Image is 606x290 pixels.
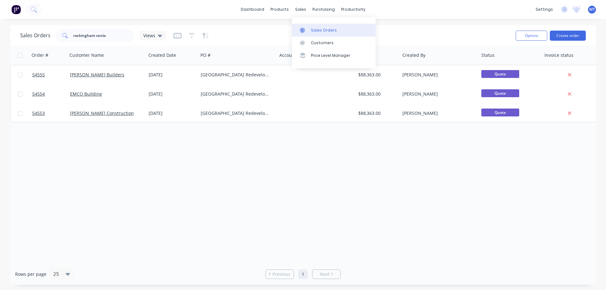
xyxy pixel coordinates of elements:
div: Customers [311,40,334,46]
span: MT [589,7,595,12]
div: [DATE] [149,72,196,78]
div: PO # [200,52,211,58]
a: [PERSON_NAME] Construction [70,110,134,116]
div: sales [292,5,309,14]
span: Previous [272,271,290,277]
div: settings [532,5,556,14]
span: Quote [481,89,519,97]
div: [DATE] [149,91,196,97]
a: 54553 [32,104,70,123]
span: Views [143,32,155,39]
input: Search... [73,29,135,42]
div: Order # [32,52,48,58]
div: [GEOGRAPHIC_DATA] Redevelopment [201,91,271,97]
img: Factory [11,5,21,14]
div: Sales Orders [311,27,337,33]
a: Next page [312,271,340,277]
div: [PERSON_NAME] [402,91,472,97]
div: $88,363.00 [358,110,395,116]
div: products [267,5,292,14]
div: productivity [338,5,369,14]
div: Accounting Order # [279,52,321,58]
button: Options [516,31,547,41]
span: 54554 [32,91,45,97]
div: Created Date [148,52,176,58]
span: Rows per page [15,271,46,277]
div: [PERSON_NAME] [402,110,472,116]
div: [GEOGRAPHIC_DATA] Redevelopment [201,72,271,78]
a: Sales Orders [292,24,376,36]
span: 54555 [32,72,45,78]
div: Price Level Manager [311,53,350,58]
button: Create order [550,31,586,41]
div: Invoice status [544,52,573,58]
ul: Pagination [263,269,343,279]
div: $88,363.00 [358,91,395,97]
div: Created By [402,52,425,58]
div: $88,363.00 [358,72,395,78]
a: Previous page [266,271,294,277]
div: purchasing [309,5,338,14]
h1: Sales Orders [20,33,50,38]
a: Price Level Manager [292,49,376,62]
div: [PERSON_NAME] [402,72,472,78]
a: [PERSON_NAME] Builders [70,72,124,78]
span: Quote [481,109,519,116]
div: Status [481,52,495,58]
div: Customer Name [69,52,104,58]
span: Next [320,271,330,277]
a: EMCO Building [70,91,102,97]
span: Quote [481,70,519,78]
div: [GEOGRAPHIC_DATA] Redevelopment [201,110,271,116]
a: Page 1 is your current page [298,269,308,279]
a: Customers [292,37,376,49]
a: 54555 [32,65,70,84]
div: [DATE] [149,110,196,116]
a: 54554 [32,85,70,104]
a: dashboard [238,5,267,14]
span: 54553 [32,110,45,116]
